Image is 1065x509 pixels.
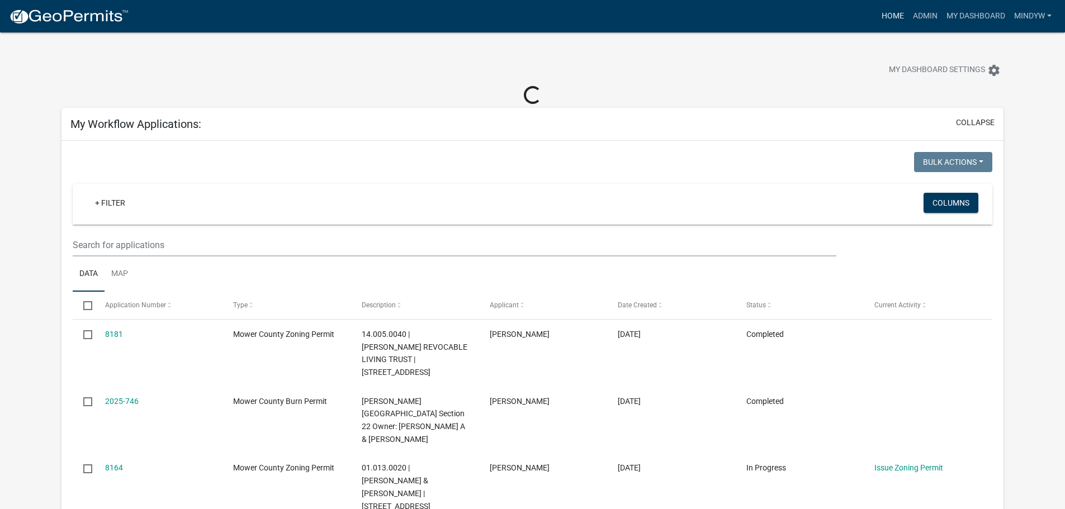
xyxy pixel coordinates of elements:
[914,152,992,172] button: Bulk Actions
[618,330,641,339] span: 09/02/2025
[908,6,942,27] a: Admin
[73,256,105,292] a: Data
[233,301,248,309] span: Type
[490,463,550,472] span: Mindy Williamson
[874,463,943,472] a: Issue Zoning Permit
[880,59,1010,81] button: My Dashboard Settingssettings
[490,301,519,309] span: Applicant
[956,117,995,129] button: collapse
[889,64,985,77] span: My Dashboard Settings
[351,292,479,318] datatable-header-cell: Description
[105,397,139,406] a: 2025-746
[736,292,864,318] datatable-header-cell: Status
[105,463,123,472] a: 8164
[874,301,921,309] span: Current Activity
[490,397,550,406] span: Mindy Williamson
[479,292,607,318] datatable-header-cell: Applicant
[223,292,351,318] datatable-header-cell: Type
[105,256,135,292] a: Map
[1010,6,1056,27] a: mindyw
[987,64,1001,77] i: settings
[942,6,1010,27] a: My Dashboard
[864,292,992,318] datatable-header-cell: Current Activity
[746,463,786,472] span: In Progress
[233,397,327,406] span: Mower County Burn Permit
[490,330,550,339] span: Mindy Williamson
[362,397,465,444] span: WINDOM TOWNSHIP Section 22 Owner: MCMASTERS SCOTT A & TAMARA R
[70,117,201,131] h5: My Workflow Applications:
[618,301,657,309] span: Date Created
[877,6,908,27] a: Home
[233,463,334,472] span: Mower County Zoning Permit
[746,397,784,406] span: Completed
[105,330,123,339] a: 8181
[86,193,134,213] a: + Filter
[73,234,836,256] input: Search for applications
[746,330,784,339] span: Completed
[924,193,978,213] button: Columns
[618,397,641,406] span: 08/29/2025
[362,330,467,377] span: 14.005.0040 | BRIAN J MEYERHOFER REVOCABLE LIVING TRUST | 32325 730TH AVE
[607,292,735,318] datatable-header-cell: Date Created
[105,301,166,309] span: Application Number
[746,301,766,309] span: Status
[233,330,334,339] span: Mower County Zoning Permit
[94,292,223,318] datatable-header-cell: Application Number
[362,301,396,309] span: Description
[618,463,641,472] span: 07/23/2025
[73,292,94,318] datatable-header-cell: Select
